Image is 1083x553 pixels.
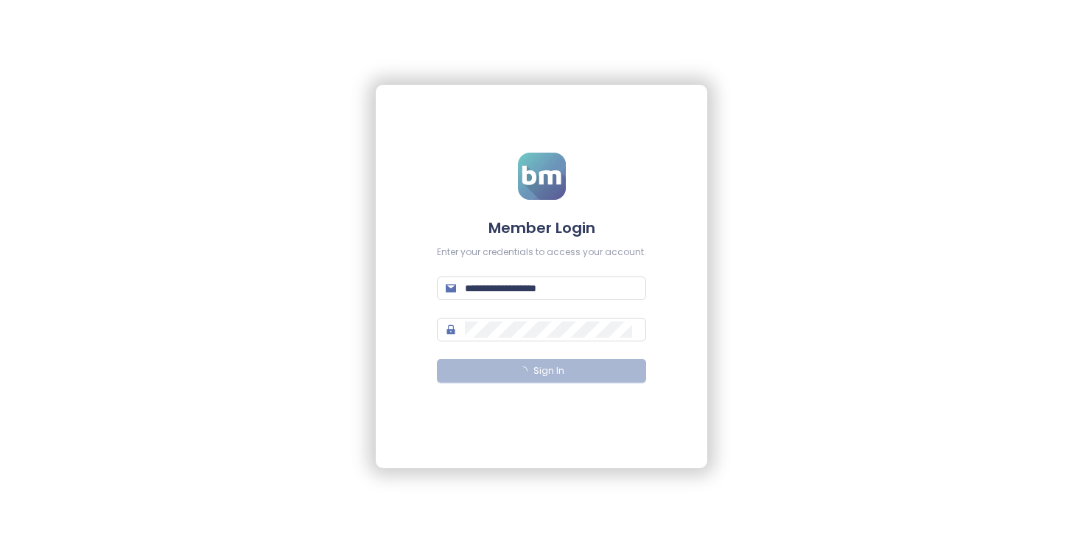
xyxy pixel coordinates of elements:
span: Sign In [533,364,564,378]
img: logo [518,153,566,200]
span: loading [519,366,528,375]
span: mail [446,283,456,293]
span: lock [446,324,456,335]
div: Enter your credentials to access your account. [437,246,646,260]
button: Sign In [437,359,646,383]
h4: Member Login [437,218,646,238]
